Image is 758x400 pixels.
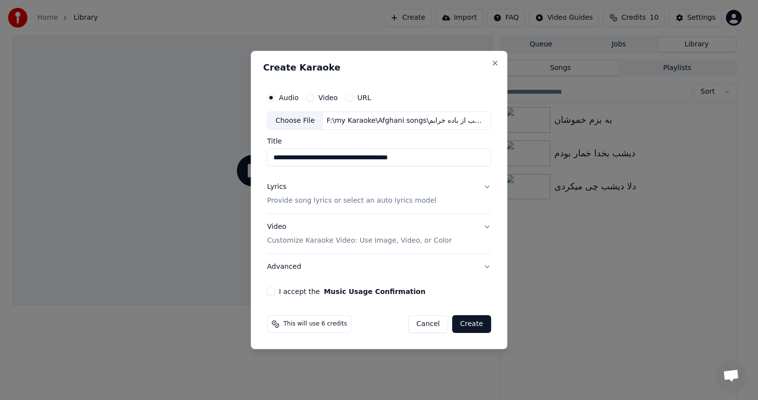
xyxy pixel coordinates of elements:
button: Cancel [408,315,448,333]
label: Audio [279,94,299,101]
button: Advanced [267,254,491,280]
div: F:\my Karaoke\Afghani songs\امشب از باده خرابم\[PERSON_NAME] - امشب از باده خرابم.mp3 [323,116,491,126]
label: I accept the [279,288,425,295]
button: Create [452,315,491,333]
label: Title [267,138,491,145]
div: Lyrics [267,182,286,192]
span: This will use 6 credits [283,320,347,328]
div: Video [267,222,452,246]
p: Provide song lyrics or select an auto lyrics model [267,196,436,206]
label: URL [357,94,371,101]
label: Video [318,94,338,101]
button: VideoCustomize Karaoke Video: Use Image, Video, or Color [267,215,491,254]
h2: Create Karaoke [263,63,495,72]
div: Choose File [267,112,323,130]
button: LyricsProvide song lyrics or select an auto lyrics model [267,175,491,214]
button: I accept the [324,288,425,295]
p: Customize Karaoke Video: Use Image, Video, or Color [267,236,452,246]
